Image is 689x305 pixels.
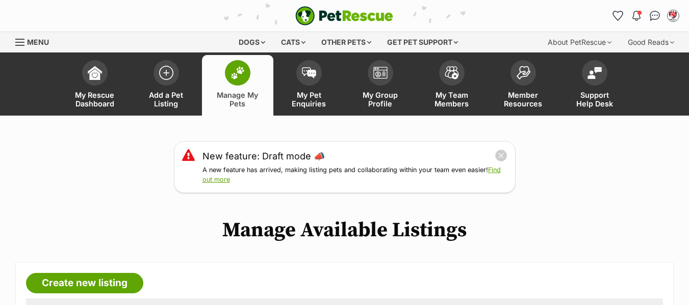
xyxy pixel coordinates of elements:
[59,55,131,116] a: My Rescue Dashboard
[143,91,189,108] span: Add a Pet Listing
[488,55,559,116] a: Member Resources
[88,66,102,80] img: dashboard-icon-eb2f2d2d3e046f16d808141f083e7271f6b2e854fb5c12c21221c1fb7104beca.svg
[215,91,261,108] span: Manage My Pets
[273,55,345,116] a: My Pet Enquiries
[15,32,56,50] a: Menu
[416,55,488,116] a: My Team Members
[314,32,378,52] div: Other pets
[358,91,403,108] span: My Group Profile
[274,32,313,52] div: Cats
[588,67,602,79] img: help-desk-icon-fdf02630f3aa405de69fd3d07c3f3aa587a6932b1a1747fa1d2bba05be0121f9.svg
[202,55,273,116] a: Manage My Pets
[131,55,202,116] a: Add a Pet Listing
[202,149,325,163] a: New feature: Draft mode 📣
[231,66,245,79] img: manage-my-pets-icon-02211641906a0b7f246fdf0571729dbe1e7629f14944591b6c1af311fb30b64b.svg
[72,91,118,108] span: My Rescue Dashboard
[159,66,173,80] img: add-pet-listing-icon-0afa8454b4691262ce3f59096e99ab1cd57d4a30225e0717b998d2c9b9846f56.svg
[373,67,388,79] img: group-profile-icon-3fa3cf56718a62981997c0bc7e787c4b2cf8bcc04b72c1350f741eb67cf2f40e.svg
[345,55,416,116] a: My Group Profile
[650,11,660,21] img: chat-41dd97257d64d25036548639549fe6c8038ab92f7586957e7f3b1b290dea8141.svg
[202,166,501,183] a: Find out more
[202,165,507,185] p: A new feature has arrived, making listing pets and collaborating within your team even easier!
[26,273,143,293] a: Create new listing
[295,6,393,25] img: logo-e224e6f780fb5917bec1dbf3a21bbac754714ae5b6737aabdf751b685950b380.svg
[500,91,546,108] span: Member Resources
[621,32,681,52] div: Good Reads
[665,8,681,24] button: My account
[647,8,663,24] a: Conversations
[632,11,641,21] img: notifications-46538b983faf8c2785f20acdc204bb7945ddae34d4c08c2a6579f10ce5e182be.svg
[516,66,530,79] img: member-resources-icon-8e73f808a243e03378d46382f2149f9095a855e16c252ad45f914b54edf8863c.svg
[302,67,316,78] img: pet-enquiries-icon-7e3ad2cf08bfb03b45e93fb7055b45f3efa6380592205ae92323e6603595dc1f.svg
[27,38,49,46] span: Menu
[559,55,630,116] a: Support Help Desk
[286,91,332,108] span: My Pet Enquiries
[541,32,619,52] div: About PetRescue
[610,8,681,24] ul: Account quick links
[495,149,507,162] button: close
[429,91,475,108] span: My Team Members
[628,8,645,24] button: Notifications
[445,66,459,79] img: team-members-icon-5396bd8760b3fe7c0b43da4ab00e1e3bb1a5d9ba89233759b79545d2d3fc5d0d.svg
[668,11,678,21] img: Kim Court profile pic
[610,8,626,24] a: Favourites
[295,6,393,25] a: PetRescue
[572,91,618,108] span: Support Help Desk
[380,32,465,52] div: Get pet support
[232,32,272,52] div: Dogs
